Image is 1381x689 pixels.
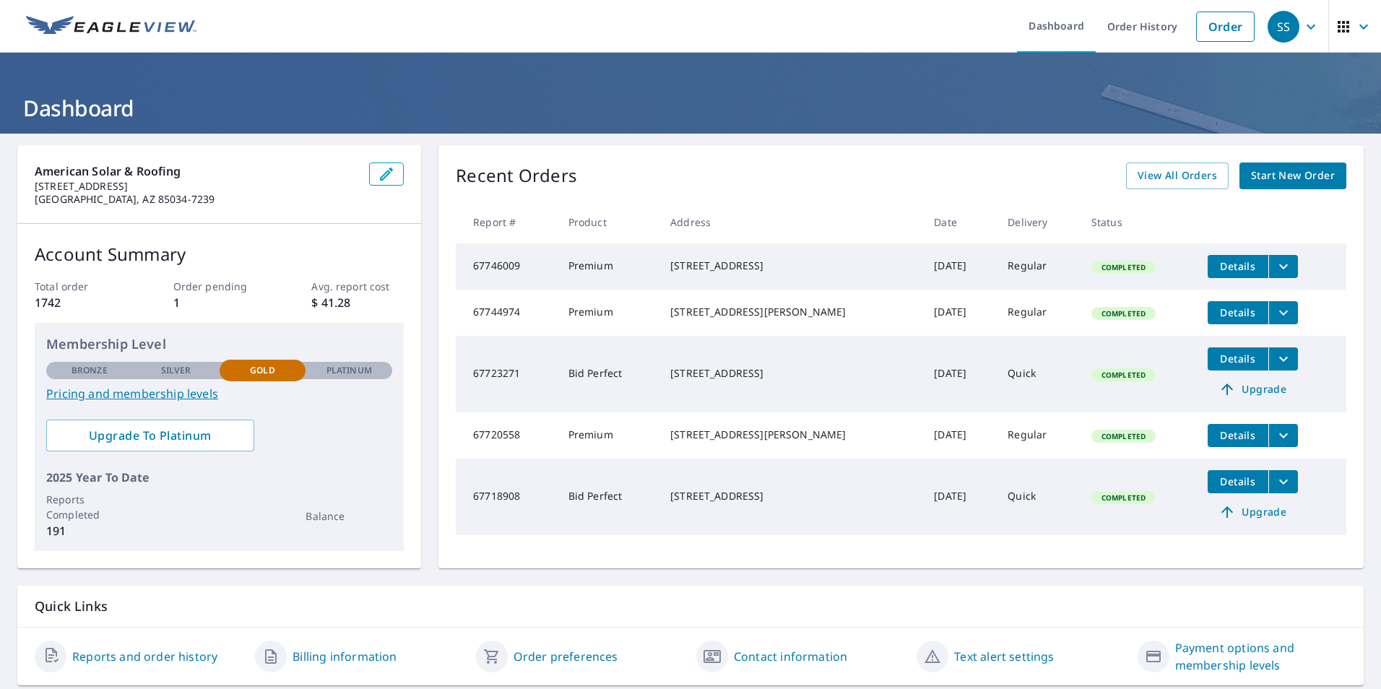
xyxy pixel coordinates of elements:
[161,364,191,377] p: Silver
[557,290,659,336] td: Premium
[557,412,659,459] td: Premium
[456,243,557,290] td: 67746009
[46,420,254,451] a: Upgrade To Platinum
[1208,470,1268,493] button: detailsBtn-67718908
[1216,259,1260,273] span: Details
[1216,381,1289,398] span: Upgrade
[46,334,392,354] p: Membership Level
[670,428,911,442] div: [STREET_ADDRESS][PERSON_NAME]
[35,193,358,206] p: [GEOGRAPHIC_DATA], AZ 85034-7239
[1216,352,1260,365] span: Details
[46,522,133,539] p: 191
[1093,308,1154,318] span: Completed
[1268,347,1298,370] button: filesDropdownBtn-67723271
[1093,493,1154,503] span: Completed
[35,162,358,180] p: American Solar & Roofing
[456,162,577,189] p: Recent Orders
[1268,11,1299,43] div: SS
[922,290,996,336] td: [DATE]
[1268,470,1298,493] button: filesDropdownBtn-67718908
[659,201,922,243] th: Address
[1268,424,1298,447] button: filesDropdownBtn-67720558
[311,294,404,311] p: $ 41.28
[670,259,911,273] div: [STREET_ADDRESS]
[922,459,996,535] td: [DATE]
[1175,639,1346,674] a: Payment options and membership levels
[557,201,659,243] th: Product
[293,648,397,665] a: Billing information
[557,243,659,290] td: Premium
[1268,301,1298,324] button: filesDropdownBtn-67744974
[35,279,127,294] p: Total order
[1093,262,1154,272] span: Completed
[1268,255,1298,278] button: filesDropdownBtn-67746009
[1080,201,1196,243] th: Status
[1208,500,1298,524] a: Upgrade
[1208,424,1268,447] button: detailsBtn-67720558
[306,508,392,524] p: Balance
[1196,12,1255,42] a: Order
[996,412,1080,459] td: Regular
[922,243,996,290] td: [DATE]
[1239,162,1346,189] a: Start New Order
[58,428,243,443] span: Upgrade To Platinum
[557,459,659,535] td: Bid Perfect
[670,366,911,381] div: [STREET_ADDRESS]
[1093,370,1154,380] span: Completed
[72,364,108,377] p: Bronze
[46,492,133,522] p: Reports Completed
[1216,305,1260,319] span: Details
[1208,378,1298,401] a: Upgrade
[456,290,557,336] td: 67744974
[72,648,217,665] a: Reports and order history
[1093,431,1154,441] span: Completed
[670,305,911,319] div: [STREET_ADDRESS][PERSON_NAME]
[17,93,1364,123] h1: Dashboard
[1208,347,1268,370] button: detailsBtn-67723271
[456,412,557,459] td: 67720558
[311,279,404,294] p: Avg. report cost
[1216,503,1289,521] span: Upgrade
[1208,301,1268,324] button: detailsBtn-67744974
[250,364,274,377] p: Gold
[1208,255,1268,278] button: detailsBtn-67746009
[734,648,847,665] a: Contact information
[35,241,404,267] p: Account Summary
[1251,167,1335,185] span: Start New Order
[35,597,1346,615] p: Quick Links
[1138,167,1217,185] span: View All Orders
[46,385,392,402] a: Pricing and membership levels
[1126,162,1229,189] a: View All Orders
[514,648,618,665] a: Order preferences
[922,336,996,412] td: [DATE]
[1216,428,1260,442] span: Details
[996,201,1080,243] th: Delivery
[922,201,996,243] th: Date
[1216,474,1260,488] span: Details
[456,459,557,535] td: 67718908
[670,489,911,503] div: [STREET_ADDRESS]
[922,412,996,459] td: [DATE]
[996,243,1080,290] td: Regular
[26,16,196,38] img: EV Logo
[996,336,1080,412] td: Quick
[173,279,266,294] p: Order pending
[954,648,1054,665] a: Text alert settings
[35,180,358,193] p: [STREET_ADDRESS]
[46,469,392,486] p: 2025 Year To Date
[996,290,1080,336] td: Regular
[456,201,557,243] th: Report #
[35,294,127,311] p: 1742
[996,459,1080,535] td: Quick
[456,336,557,412] td: 67723271
[173,294,266,311] p: 1
[326,364,372,377] p: Platinum
[557,336,659,412] td: Bid Perfect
